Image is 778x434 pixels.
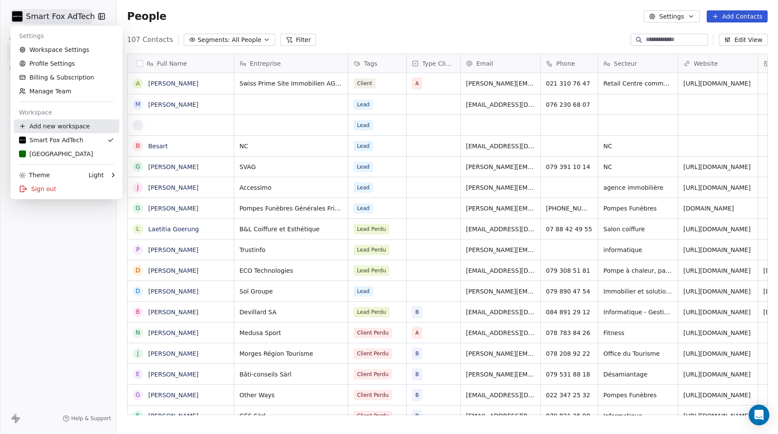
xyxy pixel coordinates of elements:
[14,70,119,84] a: Billing & Subscription
[14,182,119,196] div: Sign out
[14,57,119,70] a: Profile Settings
[19,150,26,157] img: Logo_Bellefontaine_Black.png
[14,119,119,133] div: Add new workspace
[19,137,26,144] img: Logo%20500x500%20%20px.jpeg
[14,84,119,98] a: Manage Team
[14,105,119,119] div: Workspace
[19,136,83,144] div: Smart Fox AdTech
[14,43,119,57] a: Workspace Settings
[19,171,50,179] div: Theme
[19,150,93,158] div: [GEOGRAPHIC_DATA]
[14,29,119,43] div: Settings
[89,171,104,179] div: Light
